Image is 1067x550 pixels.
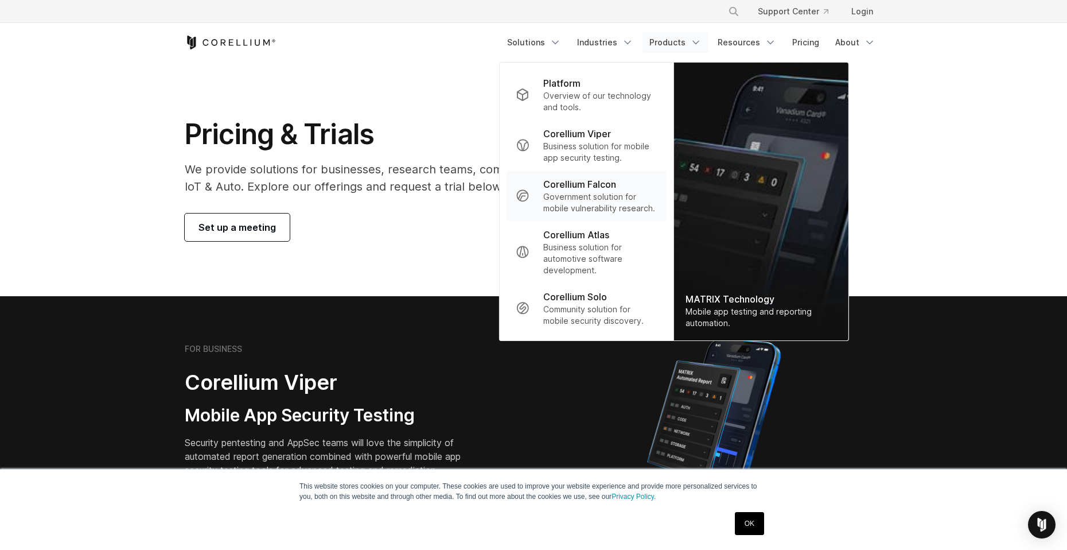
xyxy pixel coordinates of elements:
div: Navigation Menu [500,32,882,53]
h1: Pricing & Trials [185,117,642,152]
a: Login [842,1,882,22]
a: MATRIX Technology Mobile app testing and reporting automation. [674,63,848,340]
a: Set up a meeting [185,214,290,241]
a: Pricing [785,32,826,53]
p: Business solution for mobile app security testing. [543,141,657,164]
div: Open Intercom Messenger [1028,511,1056,539]
a: Corellium Solo Community solution for mobile security discovery. [507,283,667,334]
a: Resources [711,32,783,53]
span: Set up a meeting [198,220,276,234]
p: This website stores cookies on your computer. These cookies are used to improve your website expe... [299,481,768,502]
h6: FOR BUSINESS [185,344,242,354]
a: Products [642,32,708,53]
a: OK [735,512,764,535]
p: Platform [543,76,581,90]
a: Platform Overview of our technology and tools. [507,69,667,120]
a: Corellium Home [185,36,276,49]
a: Corellium Viper Business solution for mobile app security testing. [507,120,667,171]
button: Search [723,1,744,22]
p: Corellium Viper [543,127,611,141]
p: Overview of our technology and tools. [543,90,657,113]
p: Security pentesting and AppSec teams will love the simplicity of automated report generation comb... [185,436,478,477]
a: Corellium Atlas Business solution for automotive software development. [507,221,667,283]
a: Industries [570,32,640,53]
p: Community solution for mobile security discovery. [543,304,657,327]
p: We provide solutions for businesses, research teams, community individuals, and IoT & Auto. Explo... [185,161,642,195]
a: Corellium Falcon Government solution for mobile vulnerability research. [507,171,667,221]
a: Support Center [749,1,838,22]
a: About [828,32,882,53]
p: Corellium Atlas [543,228,609,242]
img: Corellium MATRIX automated report on iPhone showing app vulnerability test results across securit... [628,333,800,534]
p: Government solution for mobile vulnerability research. [543,191,657,214]
h3: Mobile App Security Testing [185,405,478,427]
div: Mobile app testing and reporting automation. [686,306,837,329]
p: Business solution for automotive software development. [543,242,657,276]
p: Corellium Falcon [543,177,616,191]
div: MATRIX Technology [686,292,837,306]
div: Navigation Menu [714,1,882,22]
a: Privacy Policy. [612,493,656,501]
a: Solutions [500,32,568,53]
p: Corellium Solo [543,290,607,304]
img: Matrix_WebNav_1x [674,63,848,340]
h2: Corellium Viper [185,370,478,396]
